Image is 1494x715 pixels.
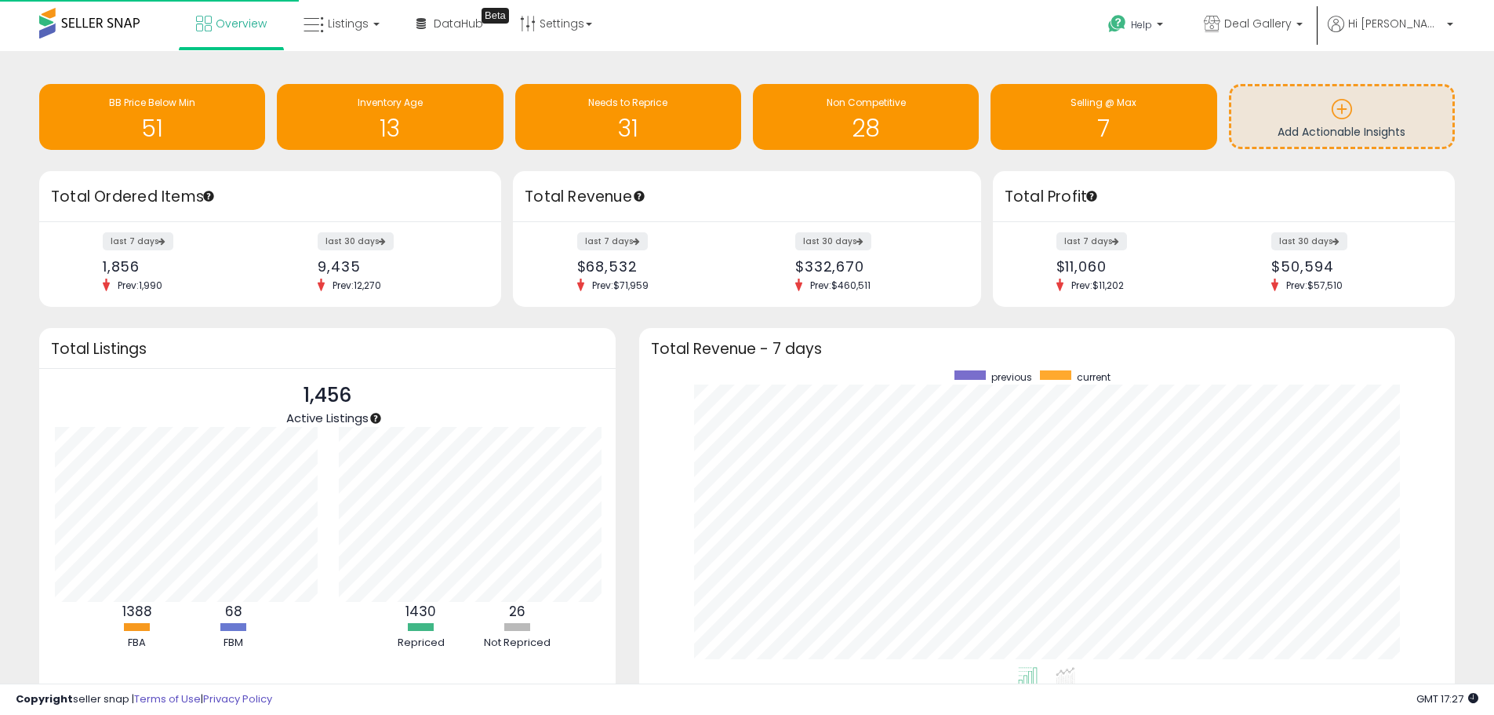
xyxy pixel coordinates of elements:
b: 68 [225,602,242,621]
div: FBA [90,636,184,651]
a: Needs to Reprice 31 [515,84,741,150]
div: Tooltip anchor [369,411,383,425]
h1: 31 [523,115,733,141]
a: Selling @ Max 7 [991,84,1216,150]
h3: Total Revenue [525,186,969,208]
span: Listings [328,16,369,31]
div: Tooltip anchor [202,189,216,203]
div: Tooltip anchor [1085,189,1099,203]
span: current [1077,370,1111,384]
a: Inventory Age 13 [277,84,503,150]
span: BB Price Below Min [109,96,195,109]
span: Prev: $71,959 [584,279,656,292]
a: Privacy Policy [203,691,272,706]
h3: Total Revenue - 7 days [651,343,1443,355]
a: Add Actionable Insights [1231,86,1452,147]
span: DataHub [434,16,483,31]
span: Selling @ Max [1071,96,1136,109]
span: Deal Gallery [1224,16,1292,31]
div: FBM [187,636,281,651]
span: Needs to Reprice [588,96,667,109]
label: last 30 days [318,232,394,250]
div: Tooltip anchor [482,8,509,24]
span: Hi [PERSON_NAME] [1348,16,1442,31]
a: Hi [PERSON_NAME] [1328,16,1453,51]
a: Terms of Use [134,691,201,706]
i: Get Help [1107,14,1127,34]
p: 1,456 [286,381,369,410]
a: BB Price Below Min 51 [39,84,265,150]
div: $68,532 [577,258,736,275]
span: 2025-09-8 17:27 GMT [1416,691,1478,706]
span: Prev: $57,510 [1278,279,1350,292]
span: Active Listings [286,410,369,426]
span: Help [1131,18,1152,31]
span: Prev: 12,270 [325,279,389,292]
div: $11,060 [1056,258,1212,275]
span: Inventory Age [358,96,423,109]
label: last 7 days [103,232,173,250]
div: seller snap | | [16,692,272,707]
span: Non Competitive [827,96,906,109]
div: Tooltip anchor [632,189,646,203]
b: 1388 [122,602,152,621]
b: 26 [509,602,525,621]
div: $50,594 [1271,258,1427,275]
h3: Total Ordered Items [51,186,489,208]
label: last 7 days [577,232,648,250]
label: last 30 days [1271,232,1347,250]
label: last 7 days [1056,232,1127,250]
h1: 51 [47,115,257,141]
span: Prev: $11,202 [1063,279,1132,292]
h1: 13 [285,115,495,141]
span: Prev: $460,511 [802,279,878,292]
a: Help [1096,2,1179,51]
span: previous [991,370,1032,384]
h1: 28 [761,115,971,141]
span: Prev: 1,990 [110,279,170,292]
strong: Copyright [16,691,73,706]
a: Non Competitive 28 [753,84,979,150]
div: 1,856 [103,258,259,275]
div: Not Repriced [471,636,565,651]
h3: Total Profit [1005,186,1443,208]
div: $332,670 [795,258,954,275]
div: 9,435 [318,258,474,275]
label: last 30 days [795,232,871,250]
div: Repriced [374,636,468,651]
b: 1430 [405,602,436,621]
h3: Total Listings [51,343,604,355]
span: Add Actionable Insights [1278,124,1405,140]
span: Overview [216,16,267,31]
h1: 7 [998,115,1209,141]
